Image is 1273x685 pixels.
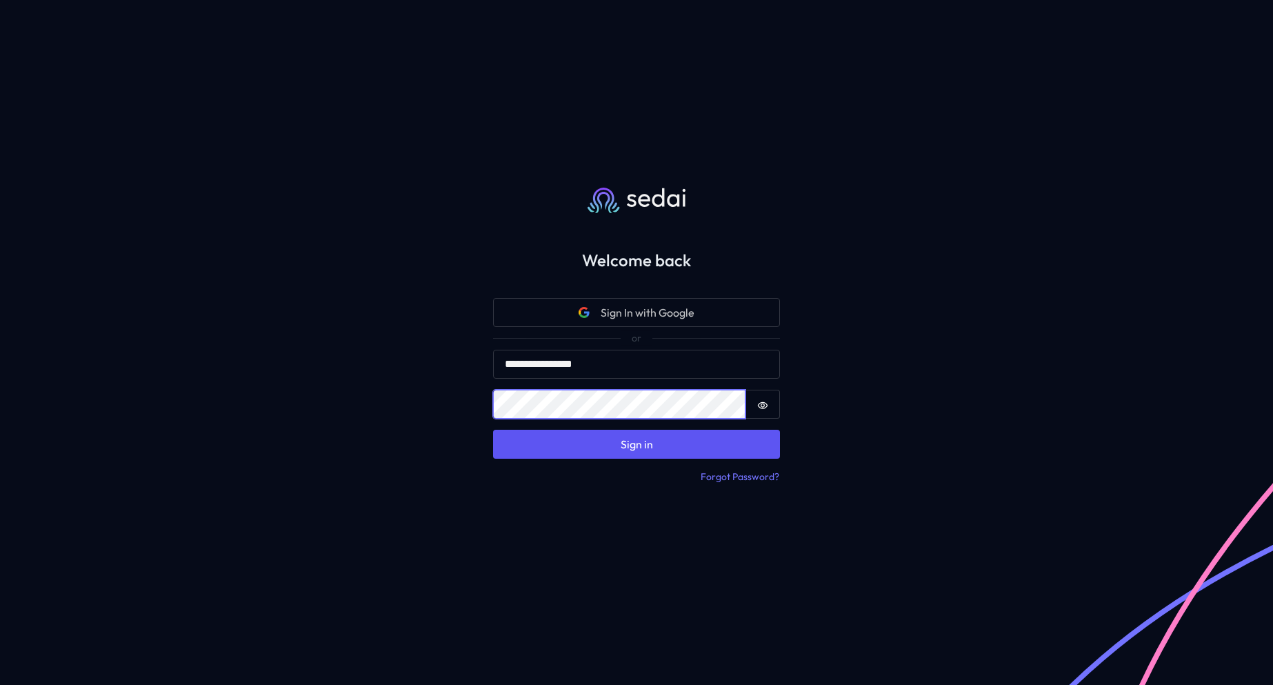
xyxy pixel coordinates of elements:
button: Sign in [493,430,780,459]
button: Google iconSign In with Google [493,298,780,327]
h2: Welcome back [471,250,802,270]
svg: Google icon [579,307,590,318]
button: Forgot Password? [700,470,780,485]
span: Sign In with Google [601,304,694,321]
button: Show password [745,390,780,419]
